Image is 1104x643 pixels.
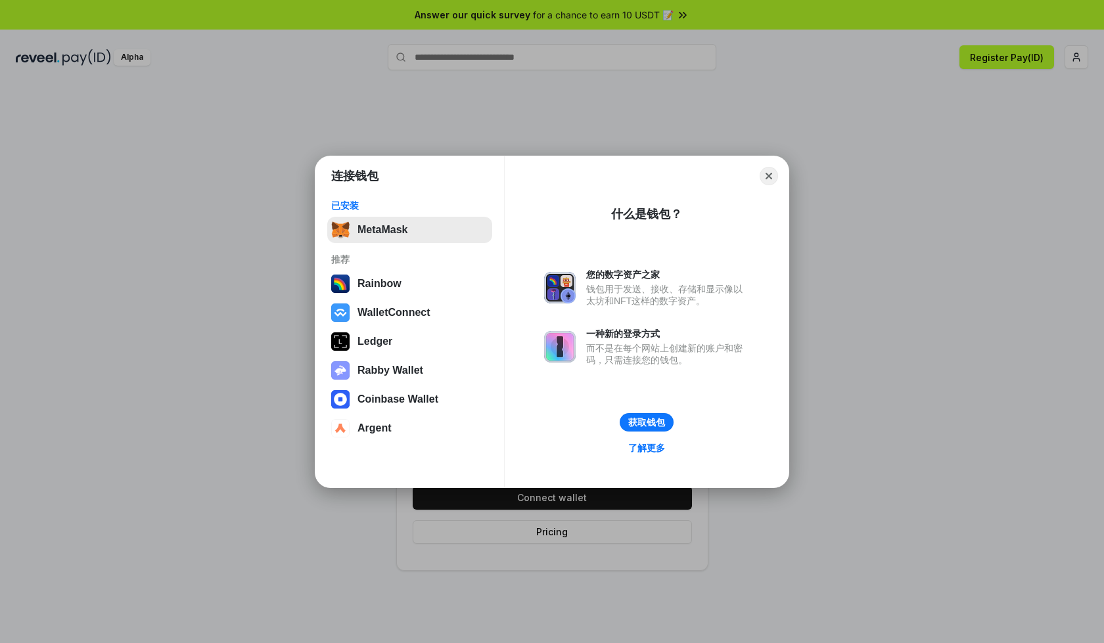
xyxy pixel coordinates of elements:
[357,224,407,236] div: MetaMask
[331,254,488,265] div: 推荐
[620,413,674,432] button: 获取钱包
[357,422,392,434] div: Argent
[331,303,350,322] img: svg+xml,%3Csvg%20width%3D%2228%22%20height%3D%2228%22%20viewBox%3D%220%200%2028%2028%22%20fill%3D...
[357,278,402,290] div: Rainbow
[628,442,665,454] div: 了解更多
[331,419,350,437] img: svg+xml,%3Csvg%20width%3D%2228%22%20height%3D%2228%22%20viewBox%3D%220%200%2028%2028%22%20fill%3D...
[586,342,749,366] div: 而不是在每个网站上创建新的账户和密码，只需连接您的钱包。
[544,272,576,303] img: svg+xml,%3Csvg%20xmlns%3D%22http%3A%2F%2Fwww.w3.org%2F2000%2Fsvg%22%20fill%3D%22none%22%20viewBox...
[331,200,488,211] div: 已安装
[331,275,350,293] img: svg+xml,%3Csvg%20width%3D%22120%22%20height%3D%22120%22%20viewBox%3D%220%200%20120%20120%22%20fil...
[327,357,492,384] button: Rabby Wallet
[544,331,576,363] img: svg+xml,%3Csvg%20xmlns%3D%22http%3A%2F%2Fwww.w3.org%2F2000%2Fsvg%22%20fill%3D%22none%22%20viewBox...
[327,217,492,243] button: MetaMask
[586,269,749,280] div: 您的数字资产之家
[331,361,350,380] img: svg+xml,%3Csvg%20xmlns%3D%22http%3A%2F%2Fwww.w3.org%2F2000%2Fsvg%22%20fill%3D%22none%22%20viewBox...
[357,336,392,347] div: Ledger
[357,393,438,405] div: Coinbase Wallet
[327,328,492,355] button: Ledger
[327,415,492,441] button: Argent
[611,206,682,222] div: 什么是钱包？
[357,307,430,319] div: WalletConnect
[586,328,749,340] div: 一种新的登录方式
[586,283,749,307] div: 钱包用于发送、接收、存储和显示像以太坊和NFT这样的数字资产。
[331,221,350,239] img: svg+xml,%3Csvg%20fill%3D%22none%22%20height%3D%2233%22%20viewBox%3D%220%200%2035%2033%22%20width%...
[760,167,778,185] button: Close
[331,168,379,184] h1: 连接钱包
[327,299,492,326] button: WalletConnect
[620,439,673,456] a: 了解更多
[357,365,423,376] div: Rabby Wallet
[331,390,350,409] img: svg+xml,%3Csvg%20width%3D%2228%22%20height%3D%2228%22%20viewBox%3D%220%200%2028%2028%22%20fill%3D...
[628,416,665,428] div: 获取钱包
[331,332,350,351] img: svg+xml,%3Csvg%20xmlns%3D%22http%3A%2F%2Fwww.w3.org%2F2000%2Fsvg%22%20width%3D%2228%22%20height%3...
[327,271,492,297] button: Rainbow
[327,386,492,412] button: Coinbase Wallet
